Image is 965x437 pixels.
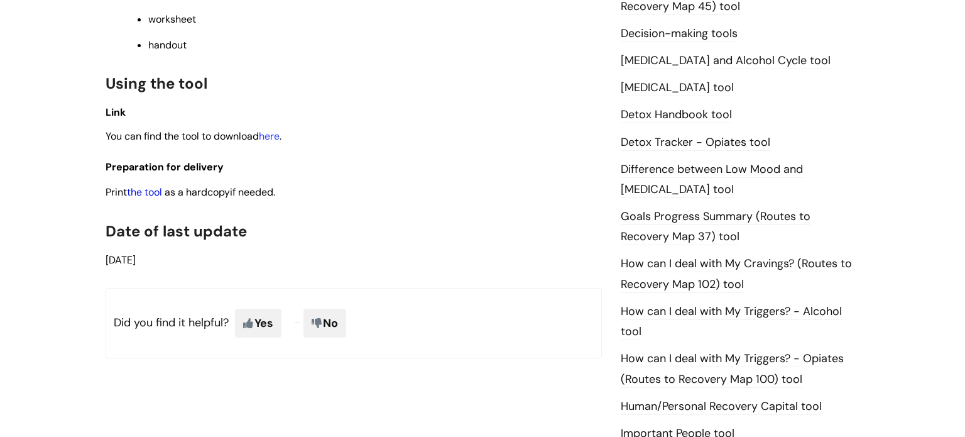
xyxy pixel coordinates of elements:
[106,185,275,199] span: Print if needed.
[621,107,732,123] a: Detox Handbook tool
[127,185,162,199] a: the tool
[106,106,126,119] span: Link
[165,185,230,199] span: as a hardcopy
[621,209,810,245] a: Goals Progress Summary (Routes to Recovery Map 37) tool
[621,53,831,69] a: [MEDICAL_DATA] and Alcohol Cycle tool
[106,130,281,143] span: You can find the tool to download .
[621,399,822,415] a: Human/Personal Recovery Capital tool
[303,309,346,338] span: No
[621,256,852,292] a: How can I deal with My Cravings? (Routes to Recovery Map 102) tool
[621,351,844,387] a: How can I deal with My Triggers? - Opiates (Routes to Recovery Map 100) tool
[621,135,770,151] a: Detox Tracker - Opiates tool
[106,253,136,267] span: [DATE]
[621,26,738,42] a: Decision-making tools
[106,288,602,358] p: Did you find it helpful?
[621,162,803,198] a: Difference between Low Mood and [MEDICAL_DATA] tool
[106,160,224,174] span: Preparation for delivery
[259,130,280,143] a: here
[621,80,734,96] a: [MEDICAL_DATA] tool
[621,304,842,340] a: How can I deal with My Triggers? - Alcohol tool
[106,74,207,93] span: Using the tool
[235,309,281,338] span: Yes
[148,38,187,52] span: handout
[148,13,196,26] span: worksheet
[106,221,247,241] span: Date of last update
